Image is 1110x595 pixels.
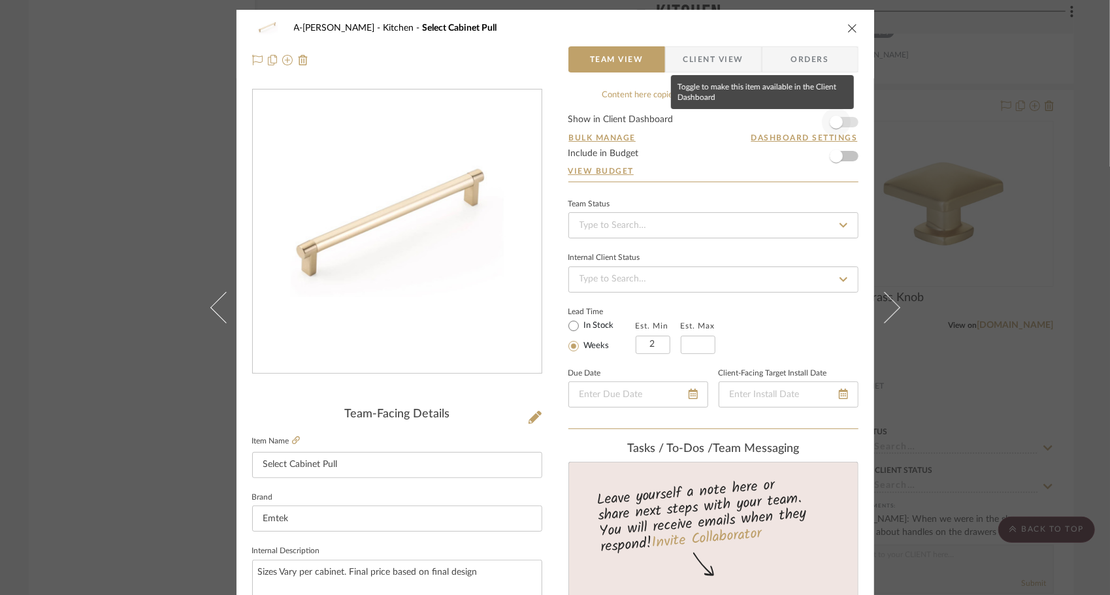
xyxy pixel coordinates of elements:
[568,255,640,261] div: Internal Client Status
[681,321,715,330] label: Est. Max
[253,90,542,374] div: 0
[719,381,858,408] input: Enter Install Date
[683,46,743,72] span: Client View
[719,370,827,377] label: Client-Facing Target Install Date
[568,370,601,377] label: Due Date
[252,436,300,447] label: Item Name
[568,89,858,102] div: Content here copies to Client View - confirm visibility there.
[568,132,637,144] button: Bulk Manage
[590,46,644,72] span: Team View
[568,201,610,208] div: Team Status
[650,523,762,555] a: Invite Collaborator
[581,320,614,332] label: In Stock
[568,317,636,354] mat-radio-group: Select item type
[568,166,858,176] a: View Budget
[568,442,858,457] div: team Messaging
[252,494,273,501] label: Brand
[252,15,284,41] img: 348231f6-44a6-426b-aba0-d4f843ce065f_48x40.jpg
[636,321,669,330] label: Est. Min
[581,340,610,352] label: Weeks
[252,408,542,422] div: Team-Facing Details
[298,55,308,65] img: Remove from project
[568,266,858,293] input: Type to Search…
[384,24,423,33] span: Kitchen
[294,24,384,33] span: A-[PERSON_NAME]
[252,452,542,478] input: Enter Item Name
[568,306,636,317] label: Lead Time
[568,212,858,238] input: Type to Search…
[423,24,497,33] span: Select Cabinet Pull
[568,381,708,408] input: Enter Due Date
[847,22,858,34] button: close
[751,132,858,144] button: Dashboard Settings
[566,471,860,558] div: Leave yourself a note here or share next steps with your team. You will receive emails when they ...
[255,90,539,374] img: 348231f6-44a6-426b-aba0-d4f843ce065f_436x436.jpg
[777,46,843,72] span: Orders
[252,548,320,555] label: Internal Description
[252,506,542,532] input: Enter Brand
[627,443,713,455] span: Tasks / To-Dos /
